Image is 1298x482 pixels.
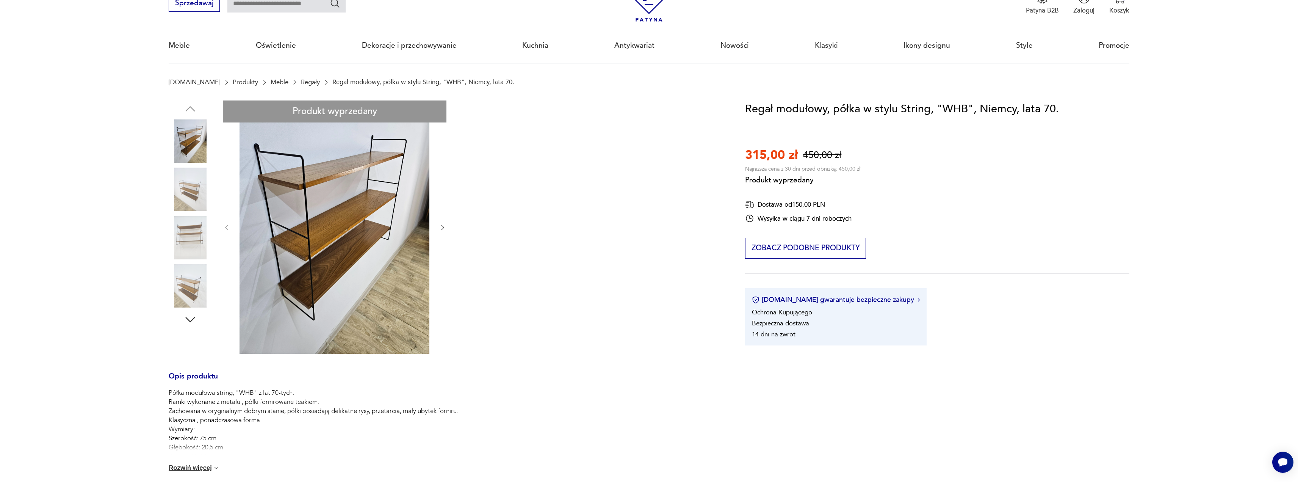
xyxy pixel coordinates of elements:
p: 450,00 zł [803,149,841,162]
a: Style [1016,28,1033,63]
button: Rozwiń więcej [169,464,220,472]
a: Promocje [1099,28,1129,63]
p: Najniższa cena z 30 dni przed obniżką: 450,00 zł [745,165,860,173]
img: Ikona strzałki w prawo [918,298,920,302]
li: Ochrona Kupującego [752,308,812,317]
p: Regał modułowy, półka w stylu String, "WHB", Niemcy, lata 70. [332,79,514,86]
h3: Opis produktu [169,374,723,389]
a: Kuchnia [522,28,548,63]
a: Ikony designu [903,28,950,63]
div: Wysyłka w ciągu 7 dni roboczych [745,214,852,223]
div: Dostawa od 150,00 PLN [745,200,852,209]
p: Koszyk [1109,6,1129,15]
img: Ikona certyfikatu [752,296,759,304]
li: 14 dni na zwrot [752,330,795,339]
a: Antykwariat [614,28,654,63]
a: Oświetlenie [256,28,296,63]
img: chevron down [213,464,220,472]
iframe: Smartsupp widget button [1272,452,1293,473]
a: Klasyki [815,28,838,63]
li: Bezpieczna dostawa [752,319,809,328]
p: Półka modułowa string, "WHB" z lat 70-tych. Ramki wykonane z metalu , półki fornirowane teakiem. ... [169,388,458,461]
a: Regały [301,79,320,86]
a: Produkty [233,79,258,86]
p: Produkt wyprzedany [745,173,860,185]
a: Dekoracje i przechowywanie [362,28,457,63]
button: [DOMAIN_NAME] gwarantuje bezpieczne zakupy [752,295,920,305]
a: Sprzedawaj [169,1,220,7]
p: Patyna B2B [1026,6,1059,15]
a: Meble [271,79,288,86]
h1: Regał modułowy, półka w stylu String, "WHB", Niemcy, lata 70. [745,100,1059,118]
a: Meble [169,28,190,63]
button: Zobacz podobne produkty [745,238,866,259]
a: [DOMAIN_NAME] [169,79,220,86]
p: 315,00 zł [745,147,798,163]
a: Nowości [720,28,749,63]
p: Zaloguj [1073,6,1094,15]
img: Ikona dostawy [745,200,754,209]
